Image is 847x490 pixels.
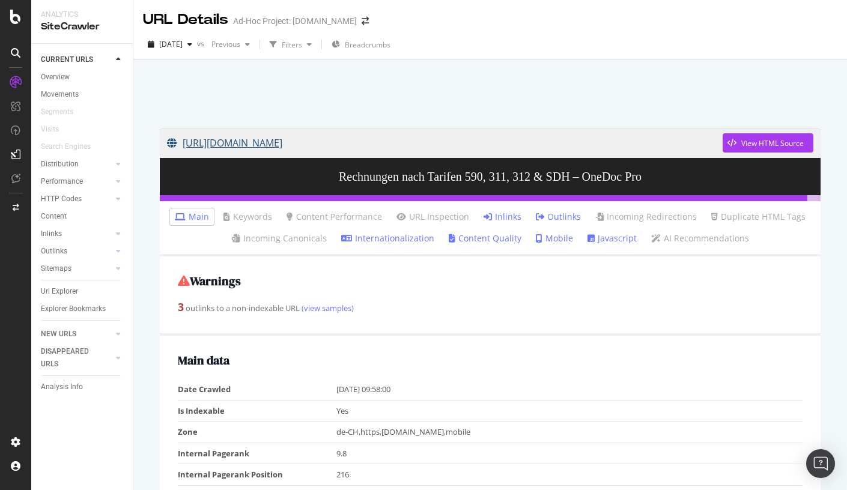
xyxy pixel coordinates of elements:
[41,106,85,118] a: Segments
[159,39,183,49] span: 2025 Sep. 26th
[41,175,83,188] div: Performance
[41,228,112,240] a: Inlinks
[723,133,813,153] button: View HTML Source
[178,354,803,367] h2: Main data
[178,379,336,400] td: Date Crawled
[536,211,581,223] a: Outlinks
[41,71,70,83] div: Overview
[41,345,112,371] a: DISAPPEARED URLS
[41,106,73,118] div: Segments
[41,285,78,298] div: Url Explorer
[484,211,521,223] a: Inlinks
[587,232,637,244] a: Javascript
[178,443,336,464] td: Internal Pagerank
[41,175,112,188] a: Performance
[806,449,835,478] div: Open Intercom Messenger
[41,158,112,171] a: Distribution
[175,211,209,223] a: Main
[41,328,112,340] a: NEW URLS
[41,345,102,371] div: DISAPPEARED URLS
[287,211,382,223] a: Content Performance
[178,274,803,288] h2: Warnings
[741,138,804,148] div: View HTML Source
[143,35,197,54] button: [DATE]
[41,303,124,315] a: Explorer Bookmarks
[197,38,207,49] span: vs
[536,232,573,244] a: Mobile
[178,422,336,443] td: Zone
[345,40,390,50] span: Breadcrumbs
[41,262,71,275] div: Sitemaps
[282,40,302,50] div: Filters
[41,210,67,223] div: Content
[336,400,803,422] td: Yes
[41,381,124,393] a: Analysis Info
[362,17,369,25] div: arrow-right-arrow-left
[160,158,821,195] h3: Rechnungen nach Tarifen 590, 311, 312 & SDH – OneDoc Pro
[41,88,124,101] a: Movements
[41,88,79,101] div: Movements
[41,20,123,34] div: SiteCrawler
[178,464,336,486] td: Internal Pagerank Position
[41,71,124,83] a: Overview
[595,211,697,223] a: Incoming Redirections
[41,328,76,340] div: NEW URLS
[143,10,228,30] div: URL Details
[207,35,255,54] button: Previous
[223,211,272,223] a: Keywords
[327,35,395,54] button: Breadcrumbs
[41,303,106,315] div: Explorer Bookmarks
[232,232,327,244] a: Incoming Canonicals
[449,232,521,244] a: Content Quality
[41,262,112,275] a: Sitemaps
[41,158,79,171] div: Distribution
[41,381,83,393] div: Analysis Info
[41,193,82,205] div: HTTP Codes
[233,15,357,27] div: Ad-Hoc Project: [DOMAIN_NAME]
[651,232,749,244] a: AI Recommendations
[336,443,803,464] td: 9.8
[41,245,67,258] div: Outlinks
[711,211,806,223] a: Duplicate HTML Tags
[41,228,62,240] div: Inlinks
[207,39,240,49] span: Previous
[41,210,124,223] a: Content
[341,232,434,244] a: Internationalization
[41,53,93,66] div: CURRENT URLS
[336,379,803,400] td: [DATE] 09:58:00
[41,285,124,298] a: Url Explorer
[41,123,71,136] a: Visits
[396,211,469,223] a: URL Inspection
[41,141,91,153] div: Search Engines
[41,53,112,66] a: CURRENT URLS
[300,303,354,313] a: (view samples)
[41,10,123,20] div: Analytics
[167,128,723,158] a: [URL][DOMAIN_NAME]
[178,300,803,315] div: outlinks to a non-indexable URL
[336,464,803,486] td: 216
[178,400,336,422] td: Is Indexable
[336,422,803,443] td: de-CH,https,[DOMAIN_NAME],mobile
[41,141,103,153] a: Search Engines
[265,35,317,54] button: Filters
[41,123,59,136] div: Visits
[178,300,184,314] strong: 3
[41,245,112,258] a: Outlinks
[41,193,112,205] a: HTTP Codes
